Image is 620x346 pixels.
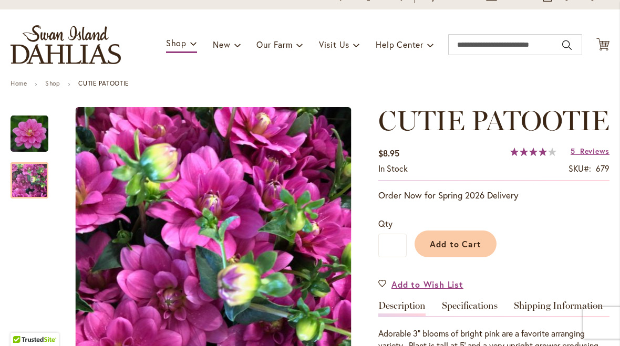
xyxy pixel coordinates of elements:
[569,163,591,174] strong: SKU
[8,309,37,338] iframe: Launch Accessibility Center
[11,115,48,153] img: CUTIE PATOOTIE
[11,105,59,152] div: CUTIE PATOOTIE
[45,79,60,87] a: Shop
[11,79,27,87] a: Home
[11,25,121,64] a: store logo
[378,301,426,316] a: Description
[415,230,497,257] button: Add to Cart
[442,301,498,316] a: Specifications
[580,146,609,156] span: Reviews
[510,148,556,156] div: 81%
[378,163,408,175] div: Availability
[256,39,292,50] span: Our Farm
[571,146,575,156] span: 5
[378,163,408,174] span: In stock
[378,189,609,202] p: Order Now for Spring 2026 Delivery
[378,148,399,159] span: $8.95
[78,79,129,87] strong: CUTIE PATOOTIE
[319,39,349,50] span: Visit Us
[596,163,609,175] div: 679
[376,39,423,50] span: Help Center
[378,218,392,229] span: Qty
[571,146,609,156] a: 5 Reviews
[166,37,187,48] span: Shop
[11,152,48,198] div: CUTIE PATOOTIE
[213,39,230,50] span: New
[378,278,463,290] a: Add to Wish List
[378,104,609,137] span: CUTIE PATOOTIE
[430,238,482,249] span: Add to Cart
[391,278,463,290] span: Add to Wish List
[514,301,603,316] a: Shipping Information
